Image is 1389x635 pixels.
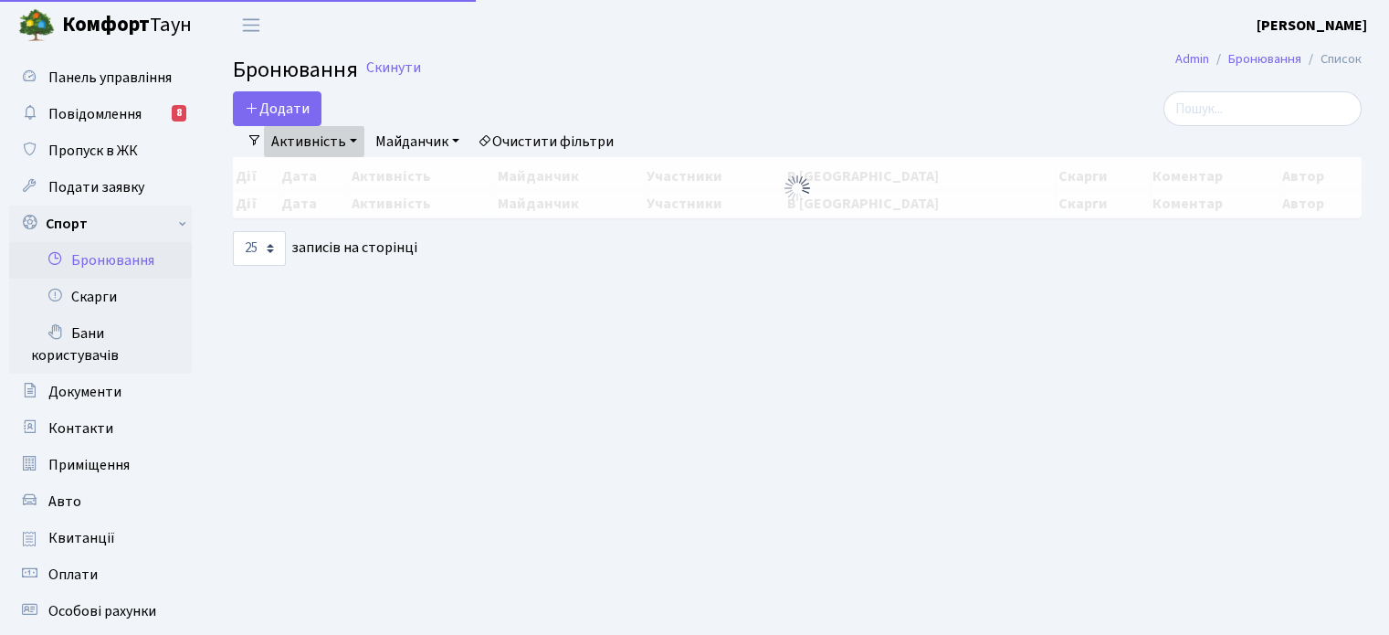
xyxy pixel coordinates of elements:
b: Комфорт [62,10,150,39]
a: Приміщення [9,447,192,483]
label: записів на сторінці [233,231,417,266]
a: Авто [9,483,192,520]
a: Панель управління [9,59,192,96]
nav: breadcrumb [1148,40,1389,79]
a: [PERSON_NAME] [1257,15,1367,37]
span: Подати заявку [48,177,144,197]
a: Подати заявку [9,169,192,206]
span: Контакти [48,418,113,439]
img: logo.png [18,7,55,44]
button: Додати [233,91,321,126]
span: Бронювання [233,54,358,86]
a: Бани користувачів [9,315,192,374]
a: Квитанції [9,520,192,556]
a: Оплати [9,556,192,593]
span: Авто [48,492,81,512]
a: Скинути [366,59,421,77]
button: Переключити навігацію [228,10,274,40]
a: Спорт [9,206,192,242]
a: Admin [1175,49,1209,69]
div: 8 [172,105,186,122]
a: Особові рахунки [9,593,192,630]
b: [PERSON_NAME] [1257,16,1367,36]
span: Особові рахунки [48,601,156,621]
span: Таун [62,10,192,41]
span: Оплати [48,565,98,585]
a: Повідомлення8 [9,96,192,132]
a: Скарги [9,279,192,315]
a: Бронювання [1228,49,1301,69]
span: Квитанції [48,528,115,548]
span: Панель управління [48,68,172,88]
a: Бронювання [9,242,192,279]
a: Контакти [9,410,192,447]
li: Список [1301,49,1362,69]
a: Очистити фільтри [470,126,621,157]
a: Документи [9,374,192,410]
span: Пропуск в ЖК [48,141,138,161]
a: Майданчик [368,126,467,157]
a: Пропуск в ЖК [9,132,192,169]
input: Пошук... [1163,91,1362,126]
a: Активність [264,126,364,157]
span: Документи [48,382,121,402]
select: записів на сторінці [233,231,286,266]
span: Приміщення [48,455,130,475]
span: Повідомлення [48,104,142,124]
img: Обробка... [783,174,812,203]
